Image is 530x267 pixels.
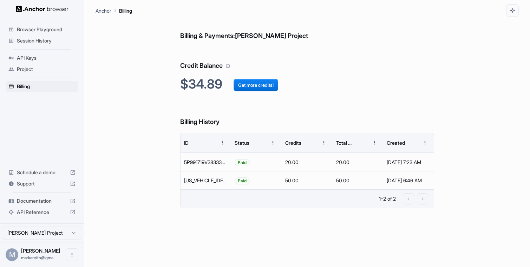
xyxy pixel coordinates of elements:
button: Sort [406,136,419,149]
span: Documentation [17,197,67,204]
div: 5P991719V3833330G [181,153,231,171]
div: Documentation [6,195,78,207]
span: Paid [235,172,249,190]
svg: Your credit balance will be consumed as you use the API. Visit the usage page to view a breakdown... [225,64,230,69]
p: Billing [119,7,132,14]
span: Session History [17,37,76,44]
div: Billing [6,81,78,92]
div: M [6,248,18,261]
div: API Reference [6,207,78,218]
button: Sort [305,136,318,149]
div: Support [6,178,78,189]
div: [DATE] 7:23 AM [387,153,430,171]
h6: Credit Balance [180,47,434,71]
span: Project [17,66,76,73]
span: markareith@gmail.com [21,255,57,260]
p: Anchor [96,7,111,14]
h6: Billing History [180,103,434,127]
p: 1–2 of 2 [379,195,396,202]
div: Schedule a demo [6,167,78,178]
nav: breadcrumb [96,7,132,14]
div: Project [6,64,78,75]
div: [DATE] 6:46 AM [387,171,430,189]
button: Get more credits! [234,79,278,91]
button: Menu [368,136,381,149]
div: Credits [285,140,301,146]
span: API Keys [17,54,76,61]
button: Menu [318,136,330,149]
span: Paid [235,154,249,171]
div: 20.00 [333,153,383,171]
h6: Billing & Payments: [PERSON_NAME] Project [180,17,434,41]
button: Menu [419,136,431,149]
span: Mark Reith [21,248,60,254]
span: Browser Playground [17,26,76,33]
button: Sort [254,136,267,149]
div: 50.00 [282,171,332,189]
div: Session History [6,35,78,46]
span: API Reference [17,209,67,216]
button: Menu [267,136,279,149]
button: Sort [355,136,368,149]
div: ID [184,140,189,146]
h2: $34.89 [180,77,434,92]
div: API Keys [6,52,78,64]
span: Support [17,180,67,187]
img: Anchor Logo [16,6,68,12]
span: Billing [17,83,76,90]
div: 50.00 [333,171,383,189]
div: Status [235,140,249,146]
button: Open menu [66,248,78,261]
div: Created [387,140,405,146]
button: Sort [203,136,216,149]
div: Total Cost [336,140,355,146]
button: Menu [216,136,229,149]
div: 20.00 [282,153,332,171]
div: Browser Playground [6,24,78,35]
div: 56J749505L6157927 [181,171,231,189]
span: Schedule a demo [17,169,67,176]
